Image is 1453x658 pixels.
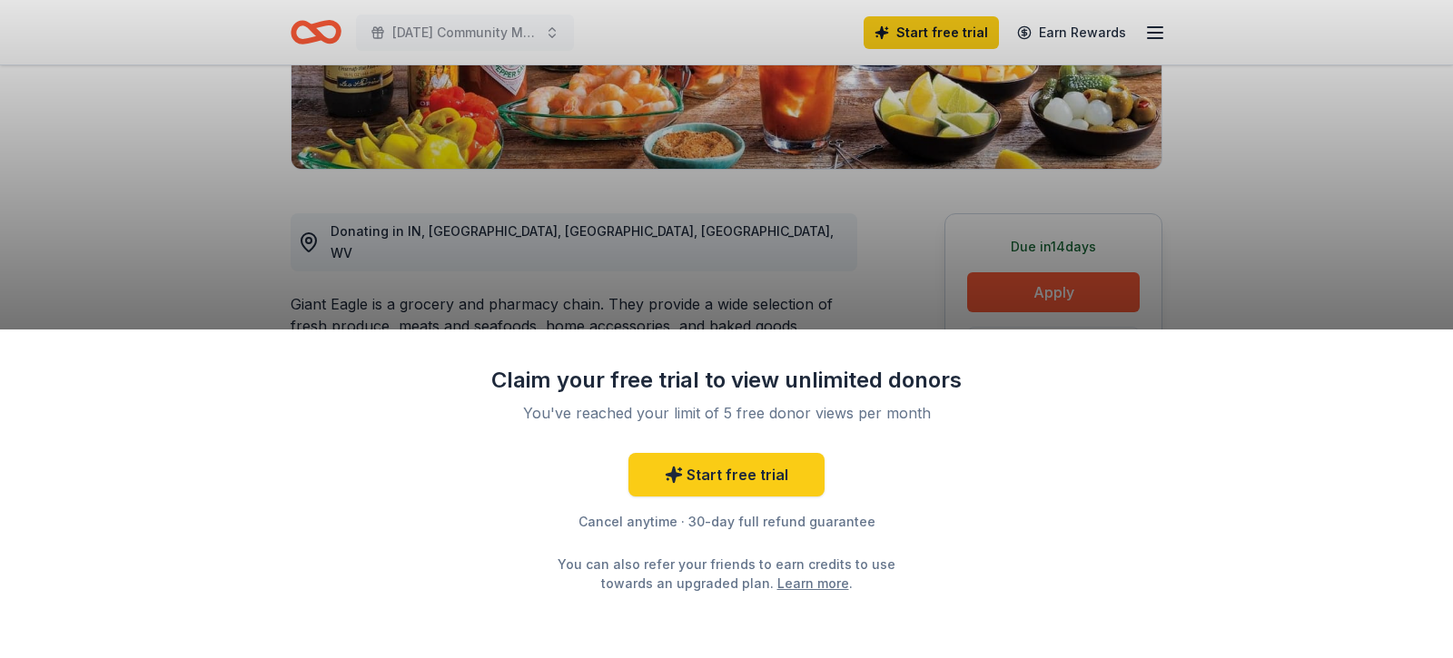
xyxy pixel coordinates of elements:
div: Claim your free trial to view unlimited donors [490,366,963,395]
a: Learn more [777,574,849,593]
div: Cancel anytime · 30-day full refund guarantee [490,511,963,533]
a: Start free trial [628,453,825,496]
div: You've reached your limit of 5 free donor views per month [512,402,941,424]
div: You can also refer your friends to earn credits to use towards an upgraded plan. . [541,555,912,593]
